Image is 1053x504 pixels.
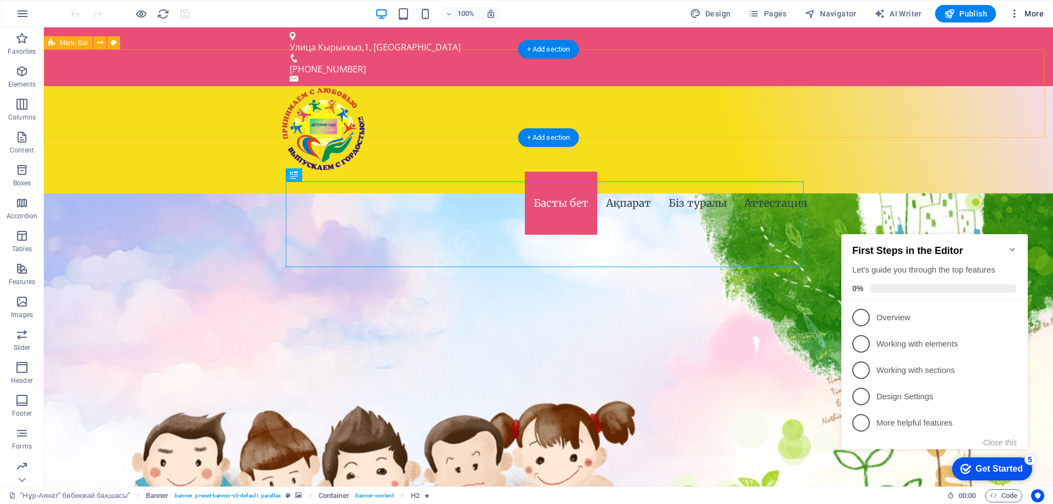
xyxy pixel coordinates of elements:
[966,491,968,500] span: :
[4,165,191,191] li: Design Settings
[518,40,579,59] div: + Add section
[11,310,33,319] p: Images
[12,442,32,451] p: Forms
[947,489,976,502] h6: Session time
[744,5,791,22] button: Pages
[188,236,199,247] div: 5
[11,376,33,385] p: Header
[7,212,37,220] p: Accordion
[39,94,171,105] p: Overview
[354,489,394,502] span: . banner-content
[874,8,922,19] span: AI Writer
[286,492,291,499] i: This element is a customizable preset
[10,146,34,155] p: Content
[8,113,36,122] p: Columns
[959,489,976,502] span: 00 00
[134,7,148,20] button: Click here to leave preview mode and continue editing
[457,7,475,20] h6: 100%
[800,5,861,22] button: Navigator
[690,8,731,19] span: Design
[748,8,786,19] span: Pages
[4,112,191,139] li: Working with elements
[4,139,191,165] li: Working with sections
[411,489,420,502] span: Click to select. Double-click to edit
[441,7,480,20] button: 100%
[115,239,195,262] div: Get Started 5 items remaining, 0% complete
[60,39,88,46] span: Menu Bar
[935,5,996,22] button: Publish
[985,489,1022,502] button: Code
[146,489,169,502] span: Click to select. Double-click to edit
[15,27,180,38] h2: First Steps in the Editor
[173,489,281,502] span: . banner .preset-banner-v3-default .parallax
[9,278,35,286] p: Features
[686,5,735,22] button: Design
[15,66,33,75] span: 0%
[171,27,180,36] div: Minimize checklist
[295,492,302,499] i: This element contains a background
[146,220,180,229] button: Close this
[424,492,429,499] i: Element contains an animation
[870,5,926,22] button: AI Writer
[486,9,496,19] i: On resize automatically adjust zoom level to fit chosen device.
[8,80,36,89] p: Elements
[8,47,36,56] p: Favorites
[14,343,31,352] p: Slider
[805,8,857,19] span: Navigator
[39,199,171,211] p: More helpful features
[39,120,171,132] p: Working with elements
[146,489,429,502] nav: breadcrumb
[4,191,191,218] li: More helpful features
[157,8,169,20] i: Reload page
[518,128,579,147] div: + Add section
[39,146,171,158] p: Working with sections
[12,409,32,418] p: Footer
[139,246,186,256] div: Get Started
[15,46,180,58] div: Let's guide you through the top features
[9,489,130,502] a: Click to cancel selection. Double-click to open Pages
[1005,5,1048,22] button: More
[686,5,735,22] div: Design (Ctrl+Alt+Y)
[990,489,1017,502] span: Code
[4,86,191,112] li: Overview
[1009,8,1044,19] span: More
[39,173,171,184] p: Design Settings
[13,179,31,188] p: Boxes
[319,489,349,502] span: Click to select. Double-click to edit
[1031,489,1044,502] button: Usercentrics
[944,8,987,19] span: Publish
[12,245,32,253] p: Tables
[156,7,169,20] button: reload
